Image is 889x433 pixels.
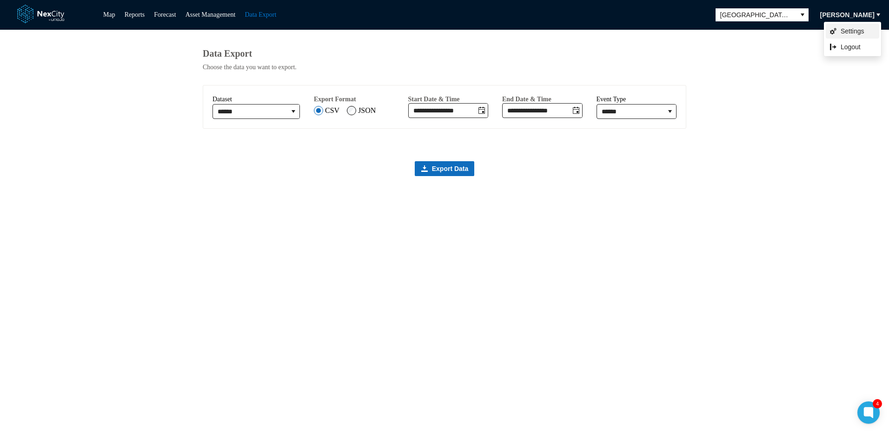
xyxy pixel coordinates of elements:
[186,11,236,18] a: Asset Management
[203,64,686,71] div: Choose the data you want to export.
[408,96,460,103] label: Start Date & Time
[502,96,551,103] label: End Date & Time
[796,8,809,21] button: select
[820,10,875,20] span: [PERSON_NAME]
[814,7,881,22] button: [PERSON_NAME]
[314,106,323,115] input: CSV
[347,106,356,115] input: JSON
[841,26,864,36] span: Settings
[287,105,299,118] button: expand combobox
[664,105,676,118] button: expand combobox
[325,106,339,115] label: CSV
[154,11,176,18] a: Forecast
[597,95,626,104] label: Event Type
[314,96,356,103] label: Export Format
[720,10,792,20] span: [GEOGRAPHIC_DATA][PERSON_NAME]
[245,11,276,18] a: Data Export
[476,104,488,118] button: Toggle date-time selector
[841,42,864,52] span: Logout
[125,11,145,18] a: Reports
[415,161,475,176] button: Export Data
[203,48,686,59] div: Data Export
[873,399,882,408] div: 4
[358,106,376,115] label: JSON
[432,164,469,173] span: Export Data
[212,95,232,104] label: Dataset
[570,104,582,118] button: Toggle date-time selector
[103,11,115,18] a: Map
